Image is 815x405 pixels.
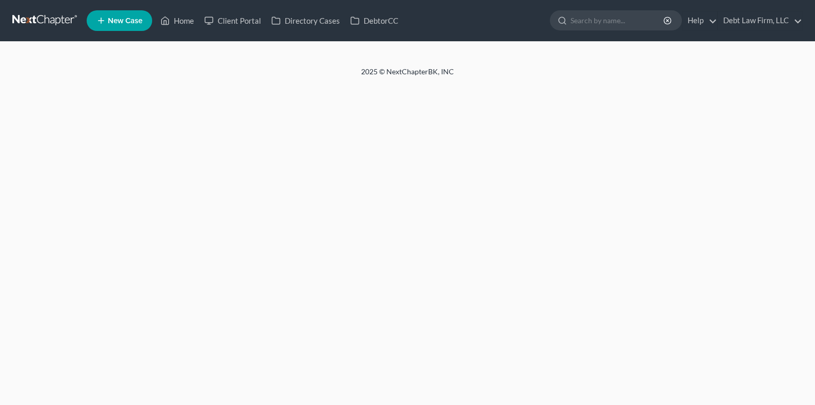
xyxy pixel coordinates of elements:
a: DebtorCC [345,11,403,30]
span: New Case [108,17,142,25]
a: Home [155,11,199,30]
a: Debt Law Firm, LLC [718,11,802,30]
a: Help [682,11,717,30]
div: 2025 © NextChapterBK, INC [113,67,702,85]
a: Directory Cases [266,11,345,30]
a: Client Portal [199,11,266,30]
input: Search by name... [570,11,665,30]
